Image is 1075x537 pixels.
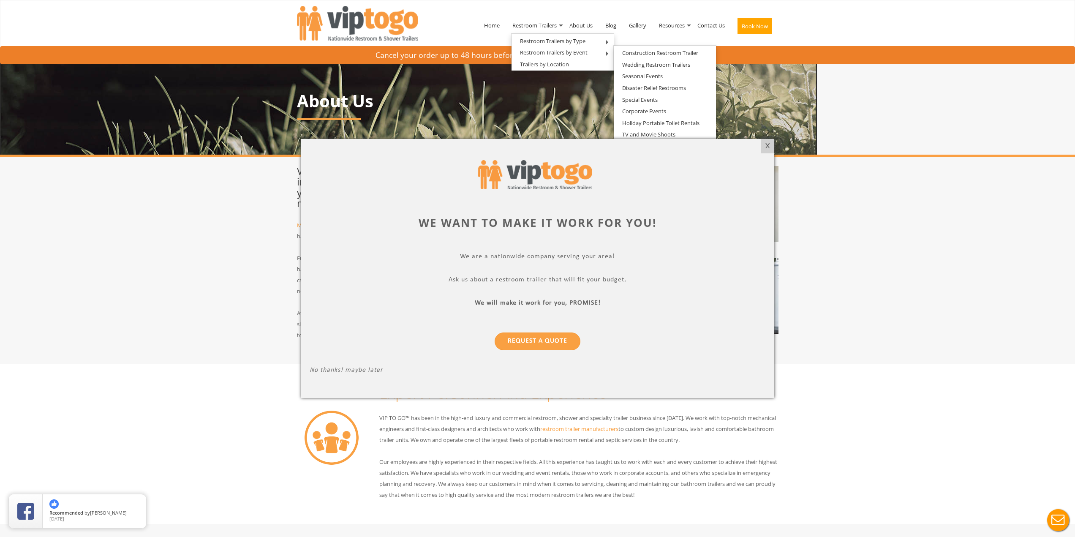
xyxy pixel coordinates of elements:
[495,333,580,350] a: Request a Quote
[49,510,139,516] span: by
[17,503,34,520] img: Review Rating
[478,160,592,189] img: viptogo logo
[310,215,766,231] div: We want to make it work for you!
[310,366,766,376] p: No thanks! maybe later
[49,499,59,509] img: thumbs up icon
[49,515,64,522] span: [DATE]
[310,253,766,262] p: We are a nationwide company serving your area!
[310,276,766,286] p: Ask us about a restroom trailer that will fit your budget,
[475,300,601,306] b: We will make it work for you, PROMISE!
[90,510,127,516] span: [PERSON_NAME]
[761,139,774,153] div: X
[49,510,83,516] span: Recommended
[1041,503,1075,537] button: Live Chat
